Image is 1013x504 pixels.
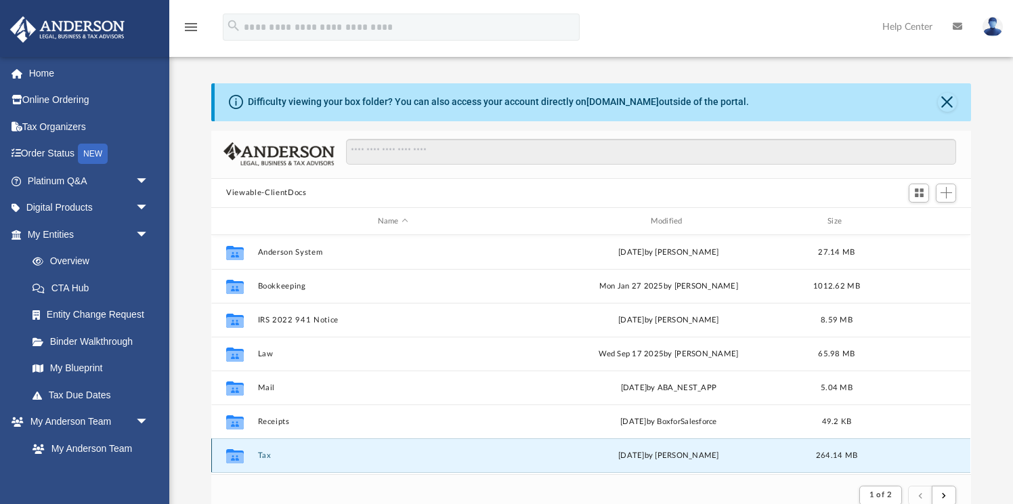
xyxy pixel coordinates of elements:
span: 65.98 MB [819,350,855,358]
button: Receipts [258,417,528,426]
a: Order StatusNEW [9,140,169,168]
button: Law [258,350,528,358]
a: My Blueprint [19,355,163,382]
a: Overview [19,248,169,275]
button: Anderson System [258,248,528,257]
div: id [217,215,251,228]
span: 8.59 MB [821,316,853,324]
button: Tax [258,451,528,460]
i: menu [183,19,199,35]
a: Entity Change Request [19,301,169,329]
a: Tax Organizers [9,113,169,140]
button: Add [936,184,956,203]
a: Digital Productsarrow_drop_down [9,194,169,222]
a: Binder Walkthrough [19,328,169,355]
div: [DATE] by ABA_NEST_APP [534,382,804,394]
img: Anderson Advisors Platinum Portal [6,16,129,43]
div: Modified [534,215,804,228]
a: [DOMAIN_NAME] [586,96,659,107]
span: 1 of 2 [869,491,892,499]
span: arrow_drop_down [135,221,163,249]
div: Mon Jan 27 2025 by [PERSON_NAME] [534,280,804,293]
button: Bookkeeping [258,282,528,291]
input: Search files and folders [346,139,956,165]
a: CTA Hub [19,274,169,301]
div: Name [257,215,527,228]
a: Home [9,60,169,87]
div: [DATE] by [PERSON_NAME] [534,450,804,462]
span: arrow_drop_down [135,408,163,436]
a: My Entitiesarrow_drop_down [9,221,169,248]
div: [DATE] by BoxforSalesforce [534,416,804,428]
span: arrow_drop_down [135,194,163,222]
span: 5.04 MB [821,384,853,392]
a: Tax Due Dates [19,381,169,408]
div: grid [211,235,970,475]
a: Online Ordering [9,87,169,114]
div: NEW [78,144,108,164]
div: Size [810,215,864,228]
button: Mail [258,383,528,392]
button: Switch to Grid View [909,184,929,203]
div: [DATE] by [PERSON_NAME] [534,314,804,327]
div: Wed Sep 17 2025 by [PERSON_NAME] [534,348,804,360]
div: id [870,215,965,228]
i: search [226,18,241,33]
img: User Pic [983,17,1003,37]
a: Platinum Q&Aarrow_drop_down [9,167,169,194]
div: Difficulty viewing your box folder? You can also access your account directly on outside of the p... [248,95,749,109]
button: IRS 2022 941 Notice [258,316,528,324]
a: My Anderson Team [19,435,156,462]
a: My Anderson Teamarrow_drop_down [9,408,163,436]
button: Viewable-ClientDocs [226,187,306,199]
div: [DATE] by [PERSON_NAME] [534,247,804,259]
span: 264.14 MB [816,452,857,459]
span: 49.2 KB [822,418,852,425]
button: Close [938,93,957,112]
span: 27.14 MB [819,249,855,256]
a: menu [183,26,199,35]
span: arrow_drop_down [135,167,163,195]
span: 1012.62 MB [813,282,860,290]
